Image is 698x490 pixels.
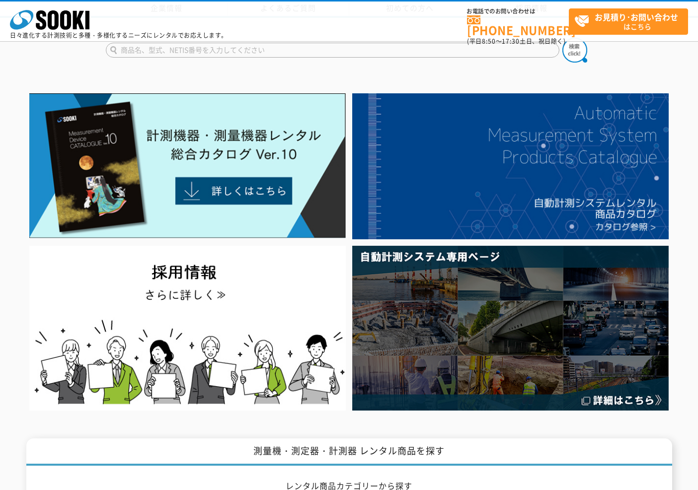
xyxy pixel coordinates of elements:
[29,93,346,238] img: Catalog Ver10
[26,438,672,466] h1: 測量機・測定器・計測器 レンタル商品を探す
[467,8,569,14] span: お電話でのお問い合わせは
[106,43,559,58] input: 商品名、型式、NETIS番号を入力してください
[467,37,565,46] span: (平日 ～ 土日、祝日除く)
[595,11,678,23] strong: お見積り･お問い合わせ
[352,93,669,239] img: 自動計測システムカタログ
[10,32,228,38] p: 日々進化する計測技術と多種・多様化するニーズにレンタルでお応えします。
[502,37,520,46] span: 17:30
[29,246,346,410] img: SOOKI recruit
[352,246,669,410] img: 自動計測システム専用ページ
[467,15,569,36] a: [PHONE_NUMBER]
[574,9,688,34] span: はこちら
[482,37,496,46] span: 8:50
[569,8,688,35] a: お見積り･お問い合わせはこちら
[562,38,587,63] img: btn_search.png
